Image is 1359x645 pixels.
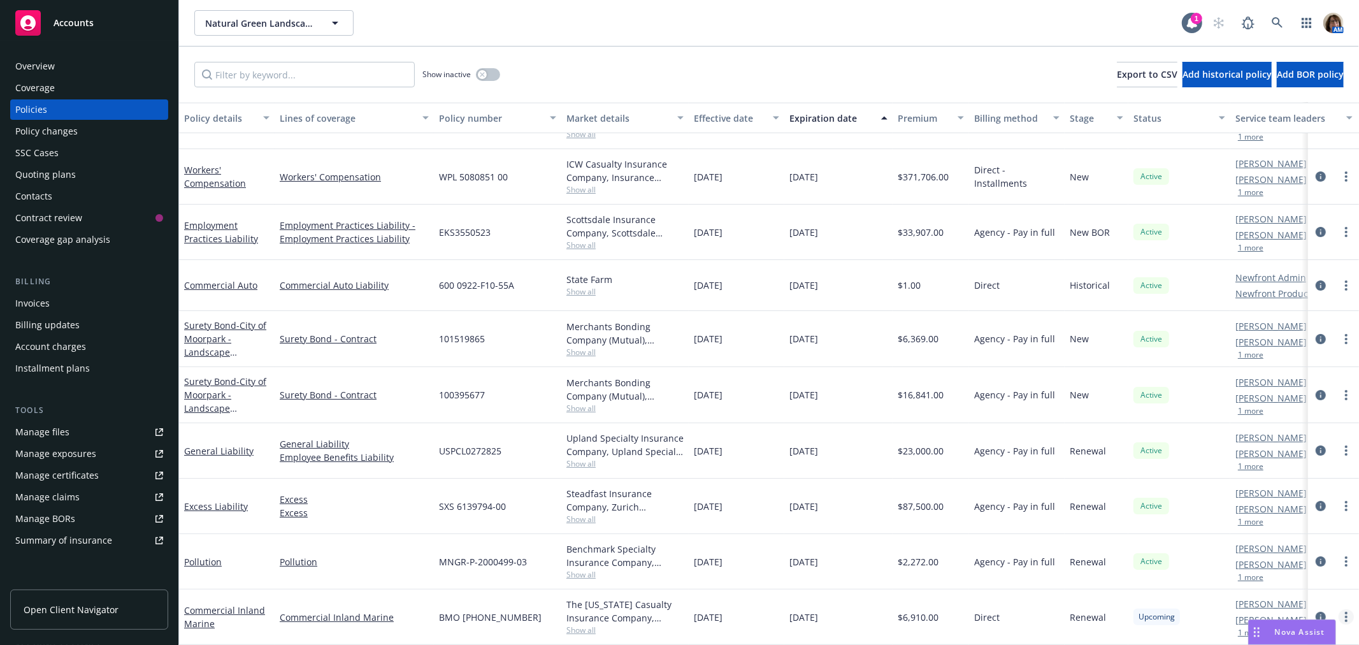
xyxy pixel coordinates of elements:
button: 1 more [1238,518,1263,526]
button: Service team leaders [1230,103,1358,133]
div: Effective date [694,112,765,125]
a: Policies [10,99,168,120]
a: circleInformation [1313,443,1328,458]
a: [PERSON_NAME] [1235,212,1307,226]
span: Open Client Navigator [24,603,119,616]
button: 1 more [1238,133,1263,141]
span: Agency - Pay in full [974,332,1055,345]
div: Invoices [15,293,50,314]
span: [DATE] [789,279,818,292]
div: Billing [10,275,168,288]
div: Analytics hub [10,576,168,589]
a: SSC Cases [10,143,168,163]
div: Contacts [15,186,52,207]
a: Manage claims [10,487,168,507]
span: Add BOR policy [1277,68,1344,80]
span: New [1070,332,1089,345]
button: 1 more [1238,629,1263,637]
a: more [1339,498,1354,514]
a: Summary of insurance [10,530,168,551]
button: 1 more [1238,463,1263,470]
a: Start snowing [1206,10,1232,36]
a: Manage files [10,422,168,442]
span: Active [1139,333,1164,345]
a: more [1339,609,1354,625]
span: EKS3550523 [439,226,491,239]
span: $6,910.00 [898,611,938,624]
div: Coverage [15,78,55,98]
div: Installment plans [15,358,90,379]
span: Show all [566,403,684,414]
div: Status [1133,112,1211,125]
a: circleInformation [1313,388,1328,403]
a: Surety Bond - Contract [280,332,429,345]
a: more [1339,388,1354,403]
button: Status [1128,103,1230,133]
a: Newfront Producer [1235,287,1317,300]
a: more [1339,224,1354,240]
a: [PERSON_NAME] [1235,157,1307,170]
div: Drag to move [1249,620,1265,644]
span: Show all [566,347,684,358]
div: Billing method [974,112,1046,125]
a: Surety Bond - Contract [280,388,429,402]
a: Coverage [10,78,168,98]
a: [PERSON_NAME] [1235,502,1307,516]
div: Merchants Bonding Company (Mutual), Merchants Bonding Company [566,376,684,403]
span: [DATE] [789,611,818,624]
a: General Liability [184,445,254,457]
div: The [US_STATE] Casualty Insurance Company, Liberty Mutual [566,598,684,625]
div: ICW Casualty Insurance Company, Insurance Company of the West (ICW) [566,157,684,184]
div: Manage certificates [15,465,99,486]
a: Installment plans [10,358,168,379]
a: General Liability [280,437,429,451]
div: Scottsdale Insurance Company, Scottsdale Insurance Company (Nationwide), RT Specialty Insurance S... [566,213,684,240]
div: Account charges [15,337,86,357]
a: [PERSON_NAME] [1235,375,1307,389]
a: Pollution [184,556,222,568]
span: Show all [566,569,684,580]
span: Show all [566,240,684,250]
a: circleInformation [1313,169,1328,184]
span: [DATE] [789,388,818,402]
div: Merchants Bonding Company (Mutual), Merchants Bonding Company [566,320,684,347]
a: Employee Benefits Liability [280,451,429,464]
div: Manage files [15,422,69,442]
a: [PERSON_NAME] [1235,558,1307,571]
div: Service team leaders [1235,112,1339,125]
a: circleInformation [1313,609,1328,625]
a: Report a Bug [1235,10,1261,36]
span: Show inactive [422,69,471,80]
div: Upland Specialty Insurance Company, Upland Specialty Insurance Company, Amwins [566,431,684,458]
span: [DATE] [694,226,723,239]
span: $23,000.00 [898,444,944,458]
span: [DATE] [789,226,818,239]
input: Filter by keyword... [194,62,415,87]
a: Quoting plans [10,164,168,185]
a: Commercial Inland Marine [184,604,265,630]
span: Renewal [1070,611,1106,624]
button: Policy number [434,103,561,133]
a: more [1339,331,1354,347]
span: [DATE] [789,555,818,569]
div: Benchmark Specialty Insurance Company, Benchmark Insurance Group, Amwins [566,542,684,569]
a: [PERSON_NAME] [1235,319,1307,333]
button: Effective date [689,103,784,133]
span: Active [1139,556,1164,567]
span: WPL 5080851 00 [439,170,508,184]
span: $33,907.00 [898,226,944,239]
div: Quoting plans [15,164,76,185]
div: Premium [898,112,950,125]
span: MNGR-P-2000499-03 [439,555,527,569]
span: [DATE] [789,170,818,184]
a: more [1339,443,1354,458]
span: Agency - Pay in full [974,555,1055,569]
a: [PERSON_NAME] [1235,391,1307,405]
span: 101519865 [439,332,485,345]
span: Show all [566,458,684,469]
img: photo [1323,13,1344,33]
a: Manage exposures [10,444,168,464]
button: 1 more [1238,351,1263,359]
div: Contract review [15,208,82,228]
span: Direct - Installments [974,163,1060,190]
